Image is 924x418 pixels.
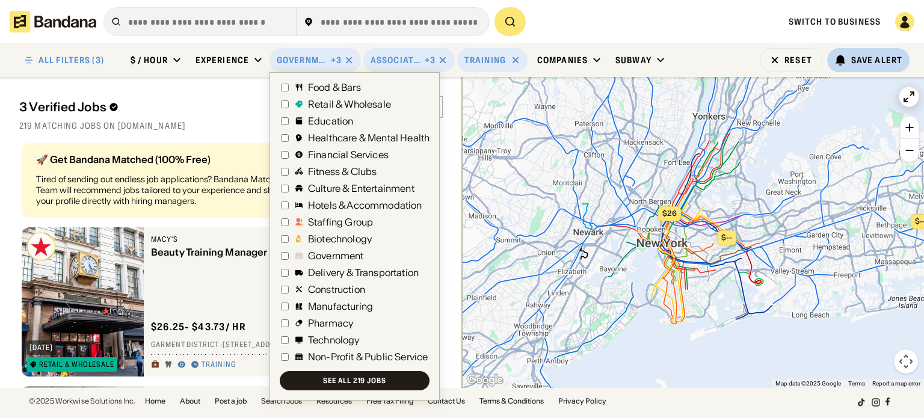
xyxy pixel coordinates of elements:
div: ALL FILTERS (3) [38,56,104,64]
a: Switch to Business [789,16,881,27]
a: Search Jobs [261,398,302,405]
div: Government [308,251,364,260]
div: Biotechnology [308,234,372,244]
a: Report a map error [872,380,920,387]
div: $ 26.25 - $43.73 / hr [151,321,246,333]
div: 3 Verified Jobs [19,100,290,114]
div: Experience [196,55,249,66]
div: Staffing Group [308,217,373,227]
div: Retail & Wholesale [39,361,114,368]
div: Delivery & Transportation [308,268,419,277]
div: Non-Profit & Public Service [308,352,428,361]
div: Companies [537,55,588,66]
div: Retail & Wholesale [308,99,391,109]
a: Home [145,398,165,405]
div: Reset [784,56,812,64]
div: Garment District · [STREET_ADDRESS] · [US_STATE] [151,340,421,350]
div: Healthcare & Mental Health [308,133,430,143]
img: Bandana logotype [10,11,96,32]
a: Terms (opens in new tab) [848,380,865,387]
div: +3 [331,55,342,66]
a: Post a job [215,398,247,405]
a: Open this area in Google Maps (opens a new window) [465,372,505,388]
a: Resources [316,398,352,405]
div: $ / hour [131,55,168,66]
a: Terms & Conditions [479,398,544,405]
span: $26 [662,209,677,218]
div: Training [464,55,506,66]
a: Contact Us [428,398,465,405]
div: Culture & Entertainment [308,183,414,193]
div: 219 matching jobs on [DOMAIN_NAME] [19,120,443,131]
a: About [180,398,200,405]
div: Education [308,116,353,126]
div: Tired of sending out endless job applications? Bandana Match Team will recommend jobs tailored to... [36,174,297,207]
div: Technology [308,335,360,345]
span: $-- [721,233,732,242]
div: Food & Bars [308,82,361,92]
div: Subway [615,55,651,66]
div: Training [202,360,236,370]
div: Financial Services [308,150,389,159]
div: grid [19,138,443,389]
div: Manufacturing [308,301,373,311]
div: © 2025 Workwise Solutions Inc. [29,398,135,405]
div: Hotels & Accommodation [308,200,422,210]
a: Free Tax Filing [366,398,413,405]
img: Macy's logo [26,232,55,261]
div: Fitness & Clubs [308,167,377,176]
div: Pharmacy [308,318,354,328]
span: Map data ©2025 Google [775,380,841,387]
a: Privacy Policy [558,398,606,405]
div: +3 [425,55,436,66]
div: Save Alert [851,55,902,66]
button: Map camera controls [894,349,918,373]
img: Google [465,372,505,388]
div: Government [277,55,328,66]
div: Construction [308,284,365,294]
div: [DATE] [29,344,53,351]
div: See all 219 jobs [323,377,386,384]
div: Beauty Training Manager - [GEOGRAPHIC_DATA] [151,247,401,258]
div: Associate's Degree [371,55,422,66]
div: Macy's [151,235,401,244]
div: 🚀 Get Bandana Matched (100% Free) [36,155,297,164]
